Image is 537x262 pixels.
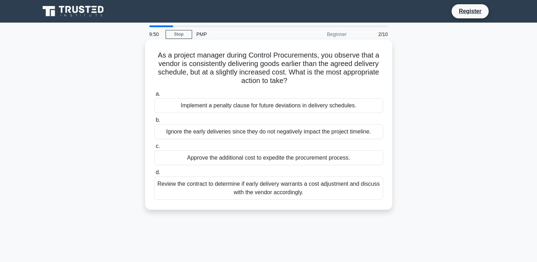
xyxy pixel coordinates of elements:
div: 2/10 [351,27,392,41]
div: Approve the additional cost to expedite the procurement process. [154,150,383,165]
div: Implement a penalty clause for future deviations in delivery schedules. [154,98,383,113]
div: Beginner [289,27,351,41]
span: b. [156,117,160,123]
div: PMP [192,27,289,41]
h5: As a project manager during Control Procurements, you observe that a vendor is consistently deliv... [154,51,384,85]
span: c. [156,143,160,149]
span: a. [156,91,160,97]
a: Register [454,7,485,16]
div: Ignore the early deliveries since they do not negatively impact the project timeline. [154,124,383,139]
div: Review the contract to determine if early delivery warrants a cost adjustment and discuss with th... [154,177,383,200]
a: Stop [166,30,192,39]
div: 9:50 [145,27,166,41]
span: d. [156,169,160,175]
